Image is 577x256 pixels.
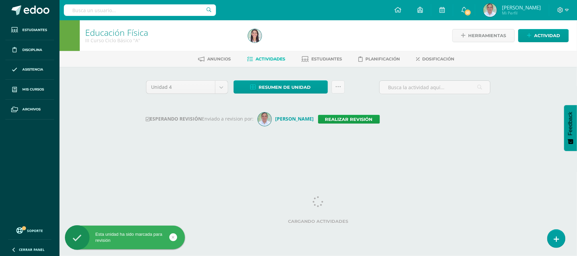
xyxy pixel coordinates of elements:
a: Educación Física [85,27,148,38]
a: Planificación [359,54,400,65]
img: e2f18d5cfe6527f0f7c35a5cbf378eab.png [483,3,497,17]
a: Soporte [8,226,51,235]
a: Mis cursos [5,80,54,100]
span: Unidad 4 [151,81,210,94]
strong: ESPERANDO REVISIÓN [146,116,202,122]
span: Estudiantes [22,27,47,33]
a: Actividades [247,54,286,65]
img: 7104dee1966dece4cb994d866b427164.png [248,29,262,43]
span: Actividad [534,29,560,42]
input: Busca la actividad aquí... [380,81,490,94]
input: Busca un usuario... [64,4,216,16]
span: Herramientas [468,29,506,42]
span: Enviado a revision por: [202,116,254,122]
div: III Curso Ciclo Básico 'A' [85,37,240,44]
span: Anuncios [208,56,231,61]
span: Archivos [22,107,41,112]
span: Resumen de unidad [259,81,311,94]
span: Mi Perfil [502,10,541,16]
a: [PERSON_NAME] [258,116,318,122]
a: Estudiantes [5,20,54,40]
span: Disciplina [22,47,42,53]
span: Actividades [256,56,286,61]
span: [PERSON_NAME] [502,4,541,11]
span: Mis cursos [22,87,44,92]
img: 736e09a5ead82f48f1834e8913ad7e41.png [258,112,271,126]
a: Estudiantes [302,54,342,65]
span: Estudiantes [312,56,342,61]
span: Dosificación [423,56,455,61]
a: Resumen de unidad [234,80,328,94]
h1: Educación Física [85,28,240,37]
a: Disciplina [5,40,54,60]
span: Soporte [27,228,43,233]
a: Dosificación [416,54,455,65]
span: Planificación [366,56,400,61]
a: Asistencia [5,60,54,80]
a: Realizar revisión [318,115,380,124]
a: Anuncios [198,54,231,65]
span: Asistencia [22,67,43,72]
a: Actividad [518,29,569,42]
a: Herramientas [452,29,515,42]
span: 51 [464,9,472,16]
a: Archivos [5,100,54,120]
strong: [PERSON_NAME] [275,116,314,122]
label: Cargando actividades [146,219,491,224]
div: Esta unidad ha sido marcada para revisión [65,231,185,244]
span: Cerrar panel [19,247,45,252]
a: Unidad 4 [146,81,228,94]
span: Feedback [568,112,574,135]
button: Feedback - Mostrar encuesta [564,105,577,151]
